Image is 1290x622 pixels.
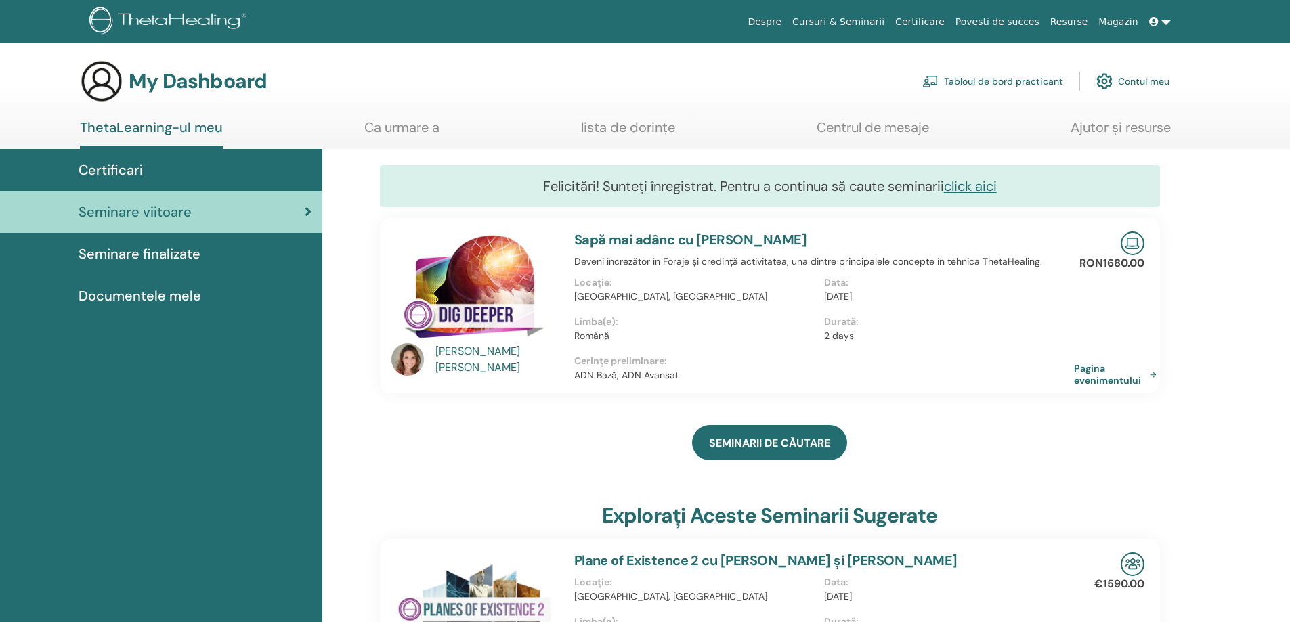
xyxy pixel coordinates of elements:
p: Data : [824,275,1066,290]
a: Magazin [1093,9,1143,35]
p: [DATE] [824,290,1066,304]
p: Română [574,329,816,343]
span: Seminare finalizate [79,244,200,264]
a: Cursuri & Seminarii [787,9,890,35]
span: SEMINARII DE CĂUTARE [709,436,830,450]
a: Sapă mai adânc cu [PERSON_NAME] [574,231,807,248]
p: Deveni încrezător în Foraje și credință activitatea, una dintre principalele concepte în tehnica ... [574,254,1074,269]
p: [GEOGRAPHIC_DATA], [GEOGRAPHIC_DATA] [574,290,816,304]
div: Felicitări! Sunteți înregistrat. Pentru a continua să caute seminarii [380,165,1160,207]
img: chalkboard-teacher.svg [922,75,939,87]
a: Tabloul de bord practicant [922,66,1063,96]
h3: Explorați aceste seminarii sugerate [602,504,938,528]
img: logo.png [89,7,251,37]
img: generic-user-icon.jpg [80,60,123,103]
img: cog.svg [1096,70,1113,93]
p: [DATE] [824,590,1066,604]
iframe: Intercom live chat [1244,576,1276,608]
p: Data : [824,575,1066,590]
p: €1590.00 [1094,576,1144,592]
img: Live Online Seminar [1121,231,1144,255]
a: [PERSON_NAME] [PERSON_NAME] [435,343,561,376]
p: Limba(e) : [574,315,816,329]
h3: My Dashboard [129,69,267,93]
a: SEMINARII DE CĂUTARE [692,425,847,460]
p: Durată : [824,315,1066,329]
p: Locație : [574,575,816,590]
a: Ajutor și resurse [1071,119,1171,146]
a: Centrul de mesaje [817,119,929,146]
a: ThetaLearning-ul meu [80,119,223,149]
p: Cerințe preliminare : [574,354,1074,368]
a: Pagina evenimentului [1074,362,1162,386]
a: Ca urmare a [364,119,439,146]
p: [GEOGRAPHIC_DATA], [GEOGRAPHIC_DATA] [574,590,816,604]
a: Contul meu [1096,66,1169,96]
img: default.jpg [391,343,424,376]
p: 2 days [824,329,1066,343]
img: In-Person Seminar [1121,552,1144,576]
p: ADN Bază, ADN Avansat [574,368,1074,382]
a: Despre [742,9,787,35]
span: Documentele mele [79,286,201,306]
span: Certificari [79,160,143,180]
a: Povesti de succes [950,9,1045,35]
a: Certificare [890,9,950,35]
p: Locație : [574,275,816,290]
p: RON1680.00 [1079,255,1144,271]
img: Sapă mai adânc [391,231,558,347]
a: Plane of Existence 2 cu [PERSON_NAME] și [PERSON_NAME] [574,552,958,569]
a: Resurse [1045,9,1094,35]
a: click aici [944,177,997,195]
a: lista de dorințe [581,119,675,146]
span: Seminare viitoare [79,202,192,222]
